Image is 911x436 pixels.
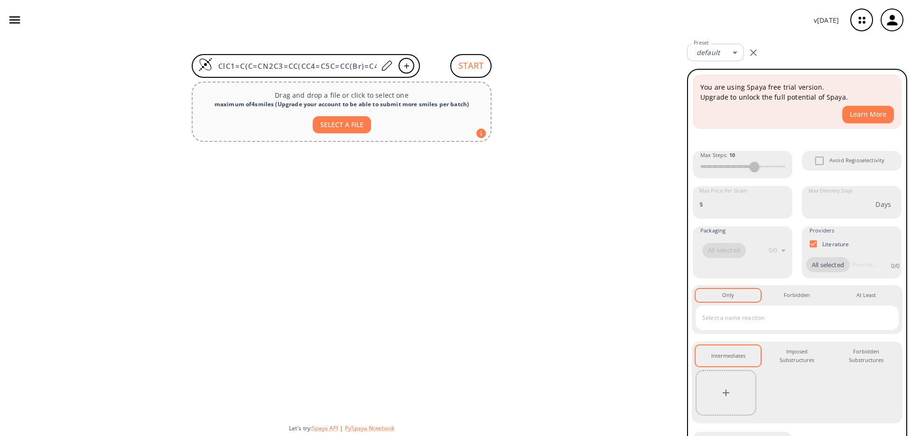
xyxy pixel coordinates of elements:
[764,289,829,301] button: Forbidden
[289,424,679,432] div: Let's try:
[338,424,345,432] span: |
[696,289,761,301] button: Only
[814,15,839,25] p: v [DATE]
[891,262,900,270] p: 0 / 0
[834,289,899,301] button: At Least
[841,347,891,365] div: Forbidden Substructures
[711,352,745,360] div: Intermediates
[699,199,703,209] p: $
[312,424,338,432] button: Spaya API
[213,61,378,71] input: Enter SMILES
[772,347,822,365] div: Imposed Substructures
[809,226,834,235] span: Providers
[700,226,725,235] span: Packaging
[722,291,734,299] div: Only
[875,199,891,209] p: Days
[697,48,720,57] em: default
[696,345,761,367] button: Intermediates
[809,187,853,195] label: Max Delivery Days
[200,90,483,100] p: Drag and drop a file or click to select one
[842,106,894,123] button: Learn More
[784,291,810,299] div: Forbidden
[450,54,492,78] button: START
[850,257,879,272] input: Provider name
[729,151,735,158] strong: 10
[769,246,777,254] p: 0 / 0
[822,240,849,248] p: Literature
[694,39,709,46] label: Preset
[700,82,894,102] p: You are using Spaya free trial version. Upgrade to unlock the full potential of Spaya.
[806,260,850,270] span: All selected
[345,424,394,432] button: PySpaya Notebook
[700,151,735,159] span: Max Steps :
[856,291,876,299] div: At Least
[198,57,213,72] img: Logo Spaya
[200,100,483,109] div: maximum of 4 smiles ( Upgrade your account to be able to submit more smiles per batch )
[834,345,899,367] button: Forbidden Substructures
[700,310,880,325] input: Select a name reaction
[702,246,746,255] span: All selected
[313,116,371,134] button: SELECT A FILE
[829,156,884,165] span: Avoid Regioselectivity
[699,187,747,195] label: Max Price Per Gram
[764,345,829,367] button: Imposed Substructures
